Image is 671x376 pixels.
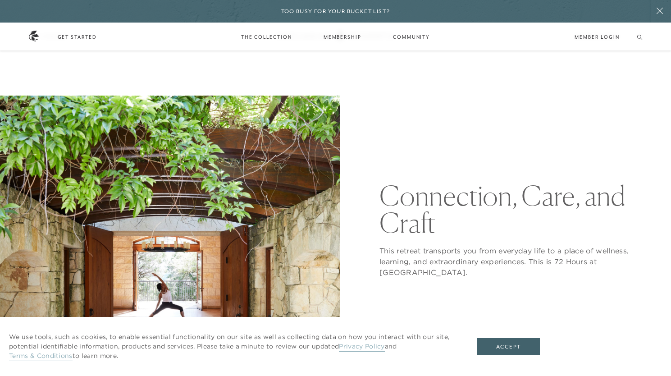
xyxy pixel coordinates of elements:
button: Accept [477,338,540,355]
p: We use tools, such as cookies, to enable essential functionality on our site as well as collectin... [9,332,459,361]
a: Terms & Conditions [9,352,73,361]
a: Membership [315,24,370,50]
a: Get Started [58,33,97,41]
p: This retreat transports you from everyday life to a place of wellness, learning, and extraordinar... [379,245,643,278]
a: Member Login [575,33,619,41]
h1: Connection, Care, and Craft [379,182,643,236]
a: Community [384,24,439,50]
a: Privacy Policy [339,342,384,352]
a: The Collection [232,24,301,50]
h6: Too busy for your bucket list? [281,7,390,16]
